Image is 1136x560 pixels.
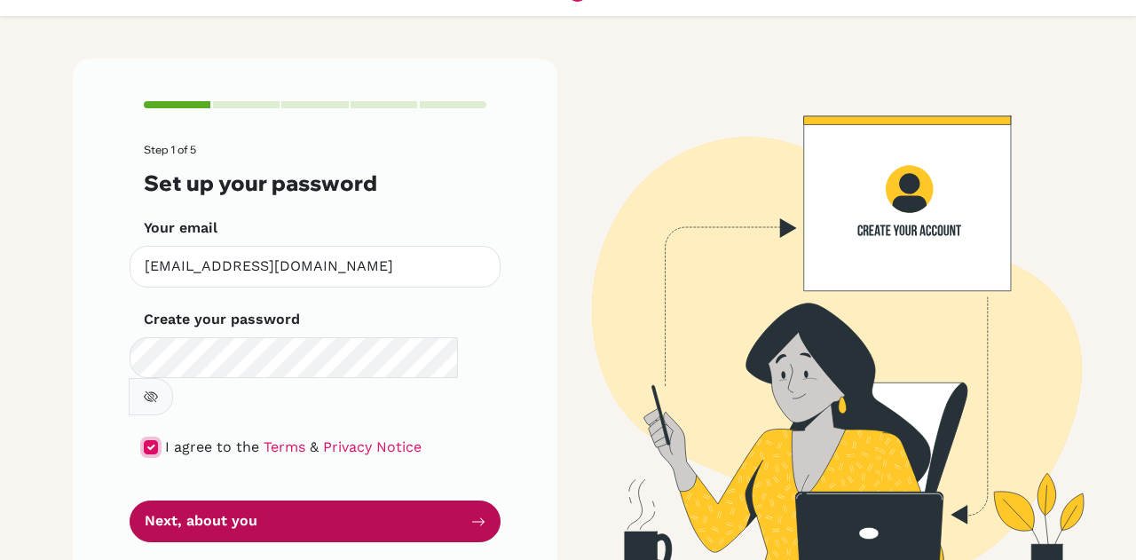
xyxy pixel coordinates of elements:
span: & [310,438,319,455]
input: Insert your email* [130,246,501,288]
label: Create your password [144,309,300,330]
a: Terms [264,438,305,455]
a: Privacy Notice [323,438,422,455]
button: Next, about you [130,501,501,542]
h3: Set up your password [144,170,486,196]
span: I agree to the [165,438,259,455]
label: Your email [144,217,217,239]
span: Step 1 of 5 [144,143,196,156]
